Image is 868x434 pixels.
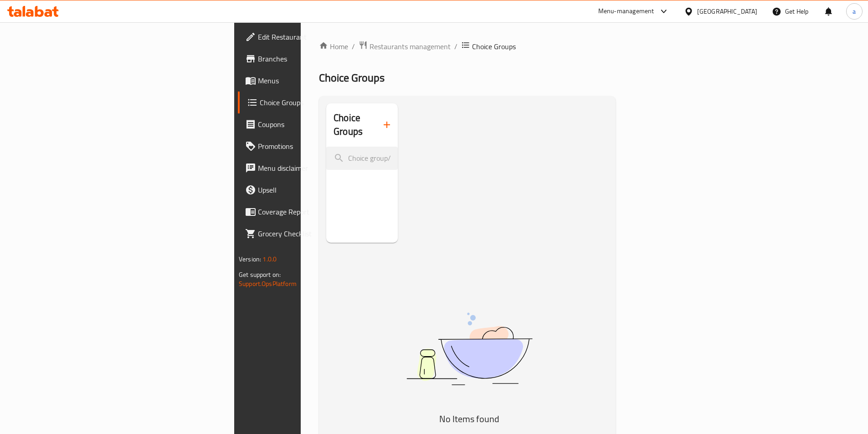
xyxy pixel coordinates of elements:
a: Choice Groups [238,92,379,113]
a: Grocery Checklist [238,223,379,245]
div: Menu-management [598,6,654,17]
span: Menus [258,75,372,86]
input: search [326,147,398,170]
a: Branches [238,48,379,70]
span: 1.0.0 [262,253,277,265]
span: Menu disclaimer [258,163,372,174]
span: Edit Restaurant [258,31,372,42]
a: Promotions [238,135,379,157]
span: Choice Groups [260,97,372,108]
a: Restaurants management [359,41,451,52]
span: Get support on: [239,269,281,281]
span: Promotions [258,141,372,152]
a: Menus [238,70,379,92]
a: Coverage Report [238,201,379,223]
h5: No Items found [355,412,583,426]
img: dish.svg [355,288,583,409]
span: Upsell [258,184,372,195]
a: Menu disclaimer [238,157,379,179]
span: Version: [239,253,261,265]
span: Coverage Report [258,206,372,217]
span: Branches [258,53,372,64]
span: Restaurants management [370,41,451,52]
li: / [454,41,457,52]
span: a [853,6,856,16]
span: Coupons [258,119,372,130]
nav: breadcrumb [319,41,616,52]
a: Upsell [238,179,379,201]
a: Support.OpsPlatform [239,278,297,290]
a: Edit Restaurant [238,26,379,48]
a: Coupons [238,113,379,135]
div: [GEOGRAPHIC_DATA] [697,6,757,16]
span: Choice Groups [472,41,516,52]
span: Grocery Checklist [258,228,372,239]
